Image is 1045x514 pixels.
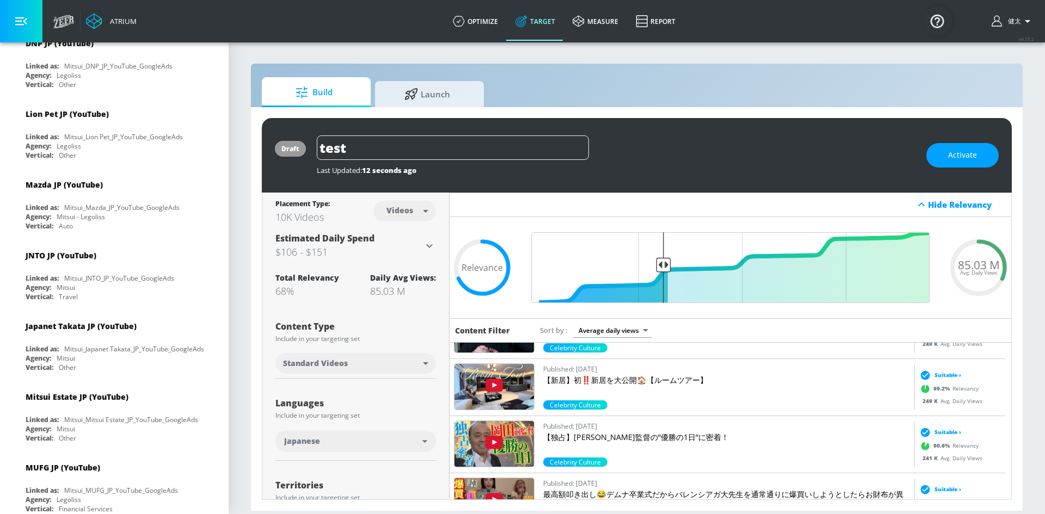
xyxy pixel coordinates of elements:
[64,203,180,212] div: Mitsui_Mazda_JP_YouTube_GoogleAds
[26,354,51,363] div: Agency:
[917,484,961,494] div: Suitable ›
[17,30,211,92] div: DNP JP (YouTube)Linked as:Mitsui_DNP_JP_YouTube_GoogleAdsAgency:LegolissVertical:Other
[26,212,51,221] div: Agency:
[917,397,982,405] div: Avg. Daily Views
[543,420,910,432] p: Published: [DATE]
[454,307,534,352] img: XsT3FAOqnV0
[317,165,915,175] div: Last Updated:
[26,504,53,513] div: Vertical:
[362,165,416,175] span: 12 seconds ago
[275,430,436,452] div: Japanese
[26,486,59,495] div: Linked as:
[455,325,510,336] h6: Content Filter
[960,270,998,276] span: Avg. Daily Views
[57,71,81,80] div: Legoliss
[57,283,75,292] div: Mitsui
[57,424,75,434] div: Mitsui
[917,380,979,397] div: Relevancy
[922,5,952,36] button: Open Resource Center
[370,273,436,283] div: Daily Avg Views:
[26,274,59,283] div: Linked as:
[275,481,436,490] div: Territories
[273,79,355,106] span: Build
[275,412,436,419] div: Include in your targeting set
[17,171,211,233] div: Mazda JP (YouTube)Linked as:Mitsui_Mazda_JP_YouTube_GoogleAdsAgency:Mitsui - LegolissVertical:Auto
[26,61,59,71] div: Linked as:
[64,486,178,495] div: Mitsui_MUFG_JP_YouTube_GoogleAds
[275,232,374,244] span: Estimated Daily Spend
[26,424,51,434] div: Agency:
[564,2,627,41] a: measure
[923,454,941,461] span: 241 K
[928,199,1005,210] div: Hide Relevancy
[17,101,211,163] div: Lion Pet JP (YouTube)Linked as:Mitsui_Lion Pet_JP_YouTube_GoogleAdsAgency:LegolissVertical:Other
[454,421,534,467] img: MQfWm7_WG_U
[64,132,183,141] div: Mitsui_Lion Pet_JP_YouTube_GoogleAds
[26,462,100,473] div: MUFG JP (YouTube)
[26,292,53,301] div: Vertical:
[386,81,469,107] span: Launch
[17,383,211,445] div: Mitsui Estate JP (YouTube)Linked as:Mitsui_Mitsui Estate_JP_YouTube_GoogleAdsAgency:MitsuiVertica...
[543,420,910,457] a: Published: [DATE]【独占】[PERSON_NAME]監督の”優勝の1日”に密着！
[26,203,59,212] div: Linked as:
[370,284,436,298] div: 85.03 M
[17,313,211,375] div: Japanet Takata JP (YouTube)Linked as:Mitsui_Japanet Takata_JP_YouTube_GoogleAdsAgency:MitsuiVerti...
[917,369,961,380] div: Suitable ›
[543,457,607,467] div: 90.6%
[933,442,952,450] span: 90.6 %
[26,179,103,190] div: Mazda JP (YouTube)
[454,364,534,410] img: PU5KhrsGI8w
[275,322,436,331] div: Content Type
[935,371,961,379] span: Suitable ›
[59,292,78,301] div: Travel
[26,71,51,80] div: Agency:
[59,363,76,372] div: Other
[26,415,59,424] div: Linked as:
[923,397,941,404] span: 249 K
[57,495,81,504] div: Legoliss
[381,206,419,215] div: Videos
[26,392,128,402] div: Mitsui Estate JP (YouTube)
[526,232,935,303] input: Final Threshold
[543,478,910,489] p: Published: [DATE]
[26,495,51,504] div: Agency:
[1004,17,1021,26] span: login as: kenta.kurishima@mbk-digital.co.jp
[1019,36,1034,42] span: v 4.25.2
[26,344,59,354] div: Linked as:
[275,210,330,224] div: 10K Videos
[917,454,982,462] div: Avg. Daily Views
[926,143,999,168] button: Activate
[64,274,174,283] div: Mitsui_JNTO_JP_YouTube_GoogleAds
[935,485,961,493] span: Suitable ›
[992,15,1034,28] button: 健太
[57,212,105,221] div: Mitsui - Legoliss
[543,343,607,352] div: 90.6%
[26,434,53,443] div: Vertical:
[26,250,96,261] div: JNTO JP (YouTube)
[933,499,952,507] span: 99.2 %
[26,38,94,48] div: DNP JP (YouTube)
[275,494,436,501] div: Include in your targeting set
[450,193,1011,217] div: Hide Relevancy
[923,339,941,347] span: 249 K
[26,321,137,331] div: Japanet Takata JP (YouTube)
[573,323,652,338] div: Average daily views
[26,80,53,89] div: Vertical:
[543,400,607,410] div: 99.2%
[444,2,507,41] a: optimize
[17,242,211,304] div: JNTO JP (YouTube)Linked as:Mitsui_JNTO_JP_YouTube_GoogleAdsAgency:MitsuiVertical:Travel
[59,80,76,89] div: Other
[543,400,607,410] span: Celebrity Culture
[507,2,564,41] a: Target
[958,259,1000,270] span: 85.03 M
[275,232,436,259] div: Estimated Daily Spend$106 - $151
[275,284,339,298] div: 68%
[26,221,53,231] div: Vertical:
[26,132,59,141] div: Linked as:
[281,144,299,153] div: draft
[57,354,75,363] div: Mitsui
